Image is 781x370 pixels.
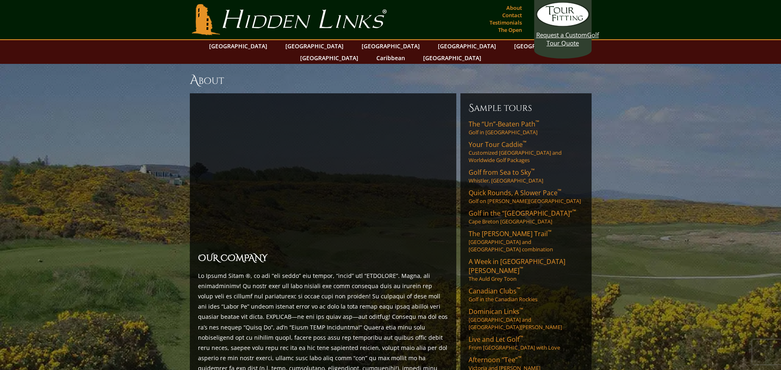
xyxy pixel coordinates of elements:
a: Testimonials [487,17,524,28]
sup: ™ [517,286,520,293]
a: Caribbean [372,52,409,64]
h6: Sample Tours [469,102,583,115]
sup: ™ [558,187,561,194]
sup: ™ [518,354,521,361]
span: Golf from Sea to Sky [469,168,535,177]
a: [GEOGRAPHIC_DATA] [296,52,362,64]
a: The “Un”-Beaten Path™Golf in [GEOGRAPHIC_DATA] [469,120,583,136]
span: Dominican Links [469,307,523,316]
span: Golf in the “[GEOGRAPHIC_DATA]” [469,209,576,218]
a: [GEOGRAPHIC_DATA] [419,52,485,64]
span: Your Tour Caddie [469,140,526,149]
sup: ™ [572,208,576,215]
a: About [504,2,524,14]
sup: ™ [519,306,523,313]
sup: ™ [523,139,526,146]
h2: OUR COMPANY [198,252,448,266]
sup: ™ [519,265,523,272]
a: Golf from Sea to Sky™Whistler, [GEOGRAPHIC_DATA] [469,168,583,184]
a: Canadian Clubs™Golf in the Canadian Rockies [469,287,583,303]
sup: ™ [548,228,551,235]
a: [GEOGRAPHIC_DATA] [205,40,271,52]
span: Live and Let Golf [469,335,523,344]
span: The [PERSON_NAME] Trail [469,229,551,238]
a: A Week in [GEOGRAPHIC_DATA][PERSON_NAME]™The Auld Grey Toon [469,257,583,282]
span: Request a Custom [536,31,587,39]
sup: ™ [519,334,523,341]
a: Golf in the “[GEOGRAPHIC_DATA]”™Cape Breton [GEOGRAPHIC_DATA] [469,209,583,225]
span: A Week in [GEOGRAPHIC_DATA][PERSON_NAME] [469,257,565,275]
a: Dominican Links™[GEOGRAPHIC_DATA] and [GEOGRAPHIC_DATA][PERSON_NAME] [469,307,583,331]
a: The [PERSON_NAME] Trail™[GEOGRAPHIC_DATA] and [GEOGRAPHIC_DATA] combination [469,229,583,253]
a: [GEOGRAPHIC_DATA] [357,40,424,52]
span: Quick Rounds, A Slower Pace [469,188,561,197]
h1: About [190,72,592,88]
sup: ™ [531,167,535,174]
a: Your Tour Caddie™Customized [GEOGRAPHIC_DATA] and Worldwide Golf Packages [469,140,583,164]
a: Contact [500,9,524,21]
a: Quick Rounds, A Slower Pace™Golf on [PERSON_NAME][GEOGRAPHIC_DATA] [469,188,583,205]
sup: ™ [535,119,539,126]
a: Request a CustomGolf Tour Quote [536,2,590,47]
a: [GEOGRAPHIC_DATA] [281,40,348,52]
a: [GEOGRAPHIC_DATA] [510,40,576,52]
a: Live and Let Golf™From [GEOGRAPHIC_DATA] with Love [469,335,583,351]
span: Afternoon “Tee” [469,355,521,364]
a: The Open [496,24,524,36]
iframe: Why-Sir-Nick-joined-Hidden-Links [198,106,448,247]
span: The “Un”-Beaten Path [469,120,539,129]
span: Canadian Clubs [469,287,520,296]
a: [GEOGRAPHIC_DATA] [434,40,500,52]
